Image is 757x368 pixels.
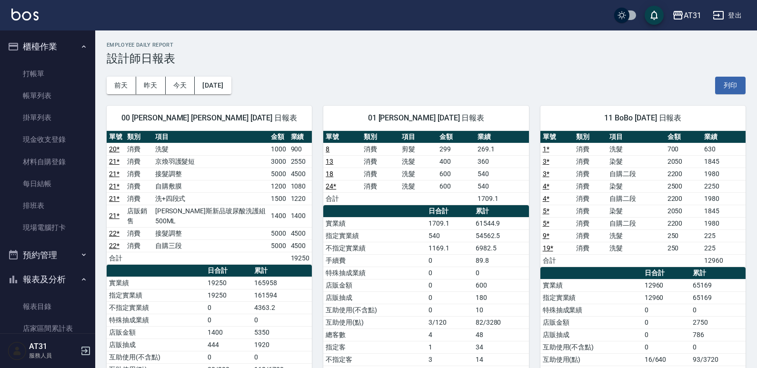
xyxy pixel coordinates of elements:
td: 65169 [690,279,746,291]
td: 1000 [269,143,289,155]
td: 消費 [574,192,607,205]
td: 1500 [269,192,289,205]
th: 單號 [540,131,574,143]
span: 11 BoBo [DATE] 日報表 [552,113,734,123]
button: [DATE] [195,77,231,94]
div: AT31 [684,10,701,21]
td: 特殊抽成業績 [323,267,426,279]
td: 1845 [702,205,746,217]
td: 540 [475,180,529,192]
td: 2250 [702,180,746,192]
a: 打帳單 [4,63,91,85]
th: 單號 [323,131,361,143]
table: a dense table [107,131,312,265]
td: 65169 [690,291,746,304]
td: 1920 [252,338,312,351]
td: 360 [475,155,529,168]
td: 總客數 [323,328,426,341]
th: 累計 [690,267,746,279]
td: 消費 [574,217,607,229]
td: 0 [642,341,690,353]
td: 1169.1 [426,242,473,254]
td: 洗髮 [399,180,438,192]
td: 786 [690,328,746,341]
td: 店販抽成 [107,338,205,351]
td: 互助使用(不含點) [540,341,642,353]
a: 帳單列表 [4,85,91,107]
a: 材料自購登錄 [4,151,91,173]
td: 5350 [252,326,312,338]
td: 店販金額 [107,326,205,338]
button: 預約管理 [4,243,91,268]
td: 299 [437,143,475,155]
td: 1709.1 [475,192,529,205]
td: 700 [665,143,702,155]
td: 0 [426,254,473,267]
td: 消費 [125,192,153,205]
td: 19250 [205,277,252,289]
td: 店販金額 [323,279,426,291]
th: 累計 [252,265,312,277]
th: 項目 [153,131,269,143]
button: 報表及分析 [4,267,91,292]
td: 自購二段 [607,217,665,229]
td: 合計 [540,254,574,267]
button: 前天 [107,77,136,94]
th: 累計 [473,205,529,218]
td: 消費 [574,229,607,242]
td: 600 [437,168,475,180]
td: 實業績 [323,217,426,229]
td: 400 [437,155,475,168]
td: 0 [426,267,473,279]
td: 消費 [125,155,153,168]
th: 業績 [289,131,312,143]
th: 項目 [399,131,438,143]
td: 4500 [289,227,312,239]
td: 0 [642,328,690,341]
a: 18 [326,170,333,178]
td: 2050 [665,155,702,168]
td: 1980 [702,217,746,229]
td: 消費 [574,143,607,155]
td: 2550 [289,155,312,168]
td: 消費 [361,180,399,192]
img: Logo [11,9,39,20]
td: 600 [437,180,475,192]
td: 16/640 [642,353,690,366]
td: 19250 [205,289,252,301]
td: 京煥羽護髮短 [153,155,269,168]
td: 1980 [702,192,746,205]
th: 日合計 [426,205,473,218]
td: 0 [690,341,746,353]
th: 金額 [437,131,475,143]
td: 61544.9 [473,217,529,229]
a: 現場電腦打卡 [4,217,91,239]
th: 日合計 [205,265,252,277]
td: 特殊抽成業績 [540,304,642,316]
td: 染髮 [607,180,665,192]
td: 14 [473,353,529,366]
td: 900 [289,143,312,155]
td: 染髮 [607,205,665,217]
td: 指定實業績 [107,289,205,301]
td: 合計 [107,252,125,264]
td: 3000 [269,155,289,168]
td: 12960 [642,291,690,304]
td: [PERSON_NAME]斯新品玻尿酸洗護組500ML [153,205,269,227]
td: 洗髮 [607,143,665,155]
span: 00 [PERSON_NAME] [PERSON_NAME] [DATE] 日報表 [118,113,300,123]
td: 250 [665,229,702,242]
td: 0 [473,267,529,279]
th: 類別 [125,131,153,143]
td: 3 [426,353,473,366]
td: 2500 [665,180,702,192]
td: 消費 [125,227,153,239]
td: 4500 [289,168,312,180]
td: 269.1 [475,143,529,155]
td: 指定實業績 [540,291,642,304]
td: 161594 [252,289,312,301]
td: 染髮 [607,155,665,168]
a: 排班表 [4,195,91,217]
td: 1400 [269,205,289,227]
td: 82/3280 [473,316,529,328]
